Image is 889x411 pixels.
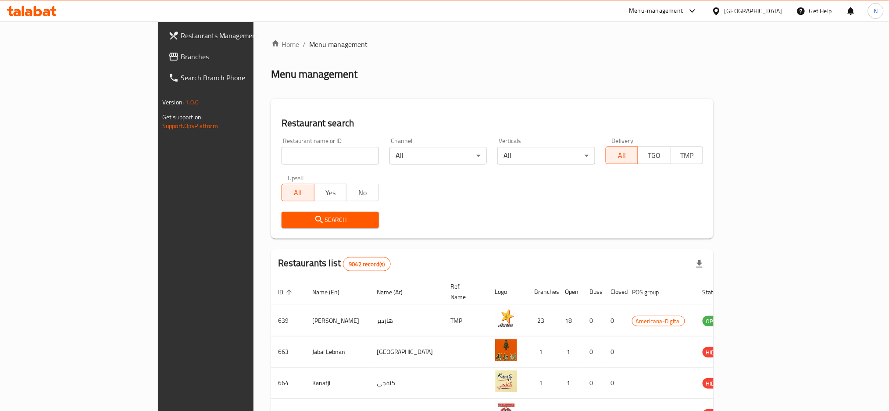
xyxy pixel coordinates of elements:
[674,149,700,162] span: TMP
[495,339,517,361] img: Jabal Lebnan
[610,149,635,162] span: All
[161,46,307,67] a: Branches
[343,257,390,271] div: Total records count
[495,308,517,330] img: Hardee's
[312,287,351,297] span: Name (En)
[874,6,878,16] span: N
[606,147,639,164] button: All
[377,287,414,297] span: Name (Ar)
[703,347,729,357] span: HIDDEN
[278,287,295,297] span: ID
[725,6,782,16] div: [GEOGRAPHIC_DATA]
[282,117,703,130] h2: Restaurant search
[389,147,487,164] div: All
[305,368,370,399] td: Kanafji
[583,368,604,399] td: 0
[495,370,517,392] img: Kanafji
[629,6,683,16] div: Menu-management
[583,279,604,305] th: Busy
[370,368,444,399] td: كنفجي
[185,96,199,108] span: 1.0.0
[528,336,558,368] td: 1
[689,254,710,275] div: Export file
[162,120,218,132] a: Support.OpsPlatform
[318,186,343,199] span: Yes
[271,67,357,81] h2: Menu management
[604,336,625,368] td: 0
[309,39,368,50] span: Menu management
[558,305,583,336] td: 18
[604,368,625,399] td: 0
[181,72,300,83] span: Search Branch Phone
[305,336,370,368] td: Jabal Lebnan
[583,336,604,368] td: 0
[278,257,391,271] h2: Restaurants list
[528,279,558,305] th: Branches
[370,305,444,336] td: هارديز
[488,279,528,305] th: Logo
[642,149,667,162] span: TGO
[528,368,558,399] td: 1
[670,147,703,164] button: TMP
[161,25,307,46] a: Restaurants Management
[612,138,634,144] label: Delivery
[558,368,583,399] td: 1
[346,184,379,201] button: No
[350,186,375,199] span: No
[343,260,390,268] span: 9042 record(s)
[583,305,604,336] td: 0
[632,316,685,326] span: Americana-Digital
[558,336,583,368] td: 1
[282,212,379,228] button: Search
[632,287,670,297] span: POS group
[181,51,300,62] span: Branches
[638,147,671,164] button: TGO
[528,305,558,336] td: 23
[604,305,625,336] td: 0
[497,147,595,164] div: All
[288,175,304,181] label: Upsell
[703,379,729,389] span: HIDDEN
[286,186,311,199] span: All
[451,281,478,302] span: Ref. Name
[305,305,370,336] td: [PERSON_NAME]
[314,184,347,201] button: Yes
[162,111,203,123] span: Get support on:
[289,214,372,225] span: Search
[282,184,314,201] button: All
[282,147,379,164] input: Search for restaurant name or ID..
[703,287,731,297] span: Status
[558,279,583,305] th: Open
[161,67,307,88] a: Search Branch Phone
[181,30,300,41] span: Restaurants Management
[162,96,184,108] span: Version:
[271,39,714,50] nav: breadcrumb
[703,316,724,326] span: OPEN
[444,305,488,336] td: TMP
[604,279,625,305] th: Closed
[370,336,444,368] td: [GEOGRAPHIC_DATA]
